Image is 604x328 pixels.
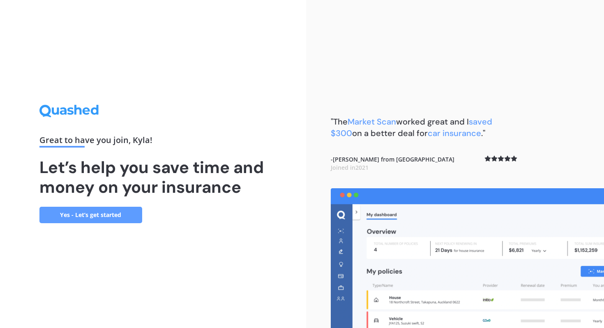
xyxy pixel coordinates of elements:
span: Joined in 2021 [331,164,369,171]
span: saved $300 [331,116,492,139]
span: car insurance [428,128,481,139]
img: dashboard.webp [331,188,604,328]
div: Great to have you join , Kyla ! [39,136,267,148]
span: Market Scan [348,116,396,127]
b: "The worked great and I on a better deal for ." [331,116,492,139]
h1: Let’s help you save time and money on your insurance [39,157,267,197]
b: - [PERSON_NAME] from [GEOGRAPHIC_DATA] [331,155,454,171]
a: Yes - Let’s get started [39,207,142,223]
